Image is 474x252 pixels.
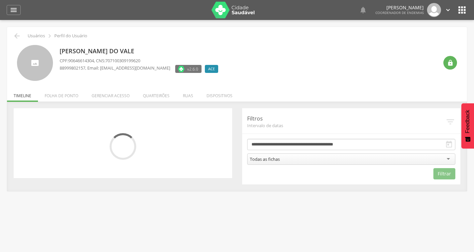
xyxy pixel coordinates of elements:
[457,5,467,15] i: 
[247,123,446,128] span: Intervalo de datas
[359,3,367,17] a: 
[375,10,424,15] span: Coordenador de Endemias
[46,32,53,40] i: 
[208,66,215,72] span: ACE
[85,86,136,102] li: Gerenciar acesso
[444,6,452,14] i: 
[443,56,457,70] div: Resetar senha
[38,86,85,102] li: Folha de ponto
[105,58,140,64] span: 707100309199620
[465,110,471,133] span: Feedback
[68,58,94,64] span: 90646614304
[60,58,222,64] p: CPF: , CNS:
[444,3,452,17] a: 
[136,86,176,102] li: Quarteirões
[175,65,202,73] label: Versão do aplicativo
[60,47,222,56] p: [PERSON_NAME] do Vale
[445,117,455,127] i: 
[28,33,45,39] p: Usuários
[200,86,239,102] li: Dispositivos
[60,65,170,71] p: , Email: [EMAIL_ADDRESS][DOMAIN_NAME]
[433,168,455,179] button: Filtrar
[54,33,87,39] p: Perfil do Usuário
[187,66,198,72] span: v2.6.0
[447,60,454,66] i: 
[176,86,200,102] li: Ruas
[13,32,21,40] i: Voltar
[7,5,21,15] a: 
[445,140,453,148] i: 
[359,6,367,14] i: 
[375,5,424,10] p: [PERSON_NAME]
[250,156,280,162] div: Todas as fichas
[247,115,446,123] p: Filtros
[10,6,18,14] i: 
[60,65,85,71] span: 88999802157
[461,103,474,148] button: Feedback - Mostrar pesquisa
